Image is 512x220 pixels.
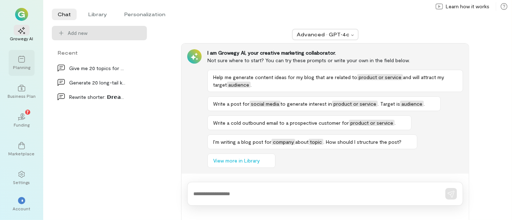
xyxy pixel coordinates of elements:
[227,82,251,88] span: audience
[213,120,349,126] span: Write a cold outbound email to a prospective customer for
[309,139,323,145] span: topic
[295,139,309,145] span: about
[8,93,36,99] div: Business Plan
[9,136,35,162] a: Marketplace
[207,96,441,111] button: Write a post forsocial mediato generate interest inproduct or service. Target isaudience.
[69,79,125,86] div: Generate 20 long-tail keyword ideas for a small b…
[207,56,463,64] div: Not sure where to start? You can try these prompts or write your own in the field below.
[82,9,113,20] li: Library
[52,9,77,20] li: Chat
[446,3,489,10] span: Learn how it works
[271,139,295,145] span: company
[207,115,412,130] button: Write a cold outbound email to a prospective customer forproduct or service.
[424,101,425,107] span: .
[395,120,396,126] span: .
[349,120,395,126] span: product or service
[213,74,357,80] span: Help me generate content ideas for my blog that are related to
[207,49,463,56] div: I am Growegy AI, your creative marketing collaborator.
[118,9,171,20] li: Personalization
[13,179,30,185] div: Settings
[323,139,401,145] span: . How should I structure the post?
[207,153,275,168] button: View more in Library
[14,122,30,128] div: Funding
[213,101,250,107] span: Write a post for
[207,134,417,149] button: I’m writing a blog post forcompanyabouttopic. How should I structure the post?
[213,139,271,145] span: I’m writing a blog post for
[332,101,378,107] span: product or service
[9,107,35,133] a: Funding
[297,31,349,38] div: Advanced · GPT‑4o
[280,101,332,107] span: to generate interest in
[250,101,280,107] span: social media
[357,74,403,80] span: product or service
[378,101,400,107] span: . Target is
[9,191,35,217] div: *Account
[13,206,31,211] div: Account
[9,151,35,156] div: Marketplace
[9,79,35,105] a: Business Plan
[68,29,141,37] span: Add new
[251,82,252,88] span: .
[10,36,33,41] div: Growegy AI
[27,109,29,115] span: 7
[13,64,30,70] div: Planning
[207,70,463,92] button: Help me generate content ideas for my blog that are related toproduct or serviceand will attract ...
[9,50,35,76] a: Planning
[52,49,147,56] div: Recent
[9,165,35,191] a: Settings
[9,21,35,47] a: Growegy AI
[400,101,424,107] span: audience
[69,64,125,72] div: Give me 20 topics for post ideas, the drection is…
[69,93,125,101] div: Rewrite shorter: 𝗗𝗿𝗲𝗮𝗺𝘀 𝗼𝗿 𝗱𝗮𝘁𝗮: 𝘄𝗵…
[213,157,260,164] span: View more in Library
